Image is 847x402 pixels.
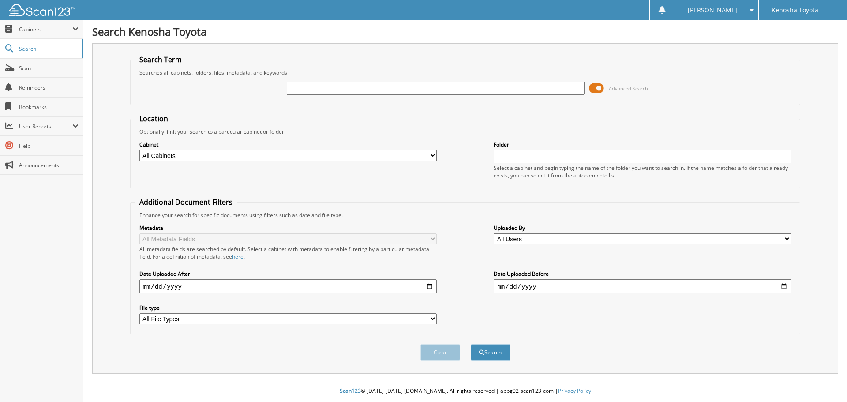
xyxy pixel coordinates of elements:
button: Search [471,344,510,361]
span: Scan123 [340,387,361,394]
span: Help [19,142,79,150]
span: Search [19,45,77,53]
div: All metadata fields are searched by default. Select a cabinet with metadata to enable filtering b... [139,245,437,260]
legend: Location [135,114,172,124]
a: here [232,253,244,260]
label: File type [139,304,437,312]
div: Searches all cabinets, folders, files, metadata, and keywords [135,69,796,76]
div: Select a cabinet and begin typing the name of the folder you want to search in. If the name match... [494,164,791,179]
input: end [494,279,791,293]
span: Advanced Search [609,85,648,92]
legend: Search Term [135,55,186,64]
span: Announcements [19,162,79,169]
span: Bookmarks [19,103,79,111]
div: Enhance your search for specific documents using filters such as date and file type. [135,211,796,219]
legend: Additional Document Filters [135,197,237,207]
label: Date Uploaded After [139,270,437,278]
button: Clear [420,344,460,361]
span: Kenosha Toyota [772,8,818,13]
a: Privacy Policy [558,387,591,394]
iframe: Chat Widget [803,360,847,402]
span: Cabinets [19,26,72,33]
label: Date Uploaded Before [494,270,791,278]
h1: Search Kenosha Toyota [92,24,838,39]
span: Reminders [19,84,79,91]
div: © [DATE]-[DATE] [DOMAIN_NAME]. All rights reserved | appg02-scan123-com | [83,380,847,402]
span: User Reports [19,123,72,130]
div: Optionally limit your search to a particular cabinet or folder [135,128,796,135]
input: start [139,279,437,293]
img: scan123-logo-white.svg [9,4,75,16]
label: Metadata [139,224,437,232]
label: Cabinet [139,141,437,148]
label: Uploaded By [494,224,791,232]
label: Folder [494,141,791,148]
span: Scan [19,64,79,72]
span: [PERSON_NAME] [688,8,737,13]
